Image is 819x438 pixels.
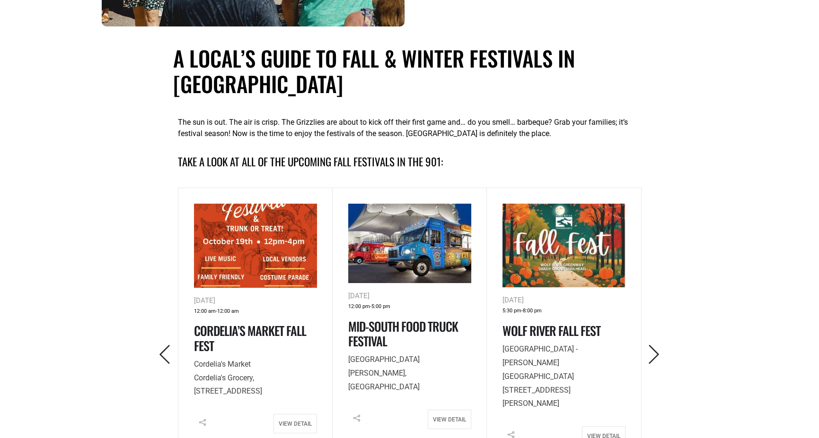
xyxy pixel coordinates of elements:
[178,154,641,170] h4: Take a look at all of the upcoming fall festivals in the 901:
[348,355,420,391] span: [GEOGRAPHIC_DATA][PERSON_NAME], [GEOGRAPHIC_DATA]
[428,410,471,429] a: View Detail
[178,117,641,139] p: The sun is out. The air is crisp. The Grizzlies are about to kick off their first game and… do yo...
[502,321,600,340] a: Wolf River Fall Fest
[273,414,317,433] a: View Detail
[348,410,365,427] i: Share
[194,296,215,305] span: [DATE]
[523,306,542,316] span: 8:00 pm
[194,358,317,398] p: Cordelia's Grocery, [STREET_ADDRESS]
[348,317,458,350] a: Mid-South Food Truck Festival
[348,292,370,300] span: [DATE]
[194,321,306,354] a: Cordelia’s Market Fall Fest
[641,344,667,366] button: Next
[371,302,390,312] span: 5:00 pm
[502,306,625,316] div: -
[194,307,216,317] span: 12:00 am
[502,306,521,316] span: 5:30 pm
[348,302,370,312] span: 12:00 pm
[217,307,239,317] span: 12:00 am
[194,307,317,317] div: -
[155,345,175,364] i: Previous
[348,302,471,312] div: -
[194,414,211,431] i: Share
[173,45,646,96] h1: A Local’s Guide to Fall & Winter Festivals in [GEOGRAPHIC_DATA]
[502,344,578,381] span: [GEOGRAPHIC_DATA] - [PERSON_NAME][GEOGRAPHIC_DATA]
[502,296,524,304] span: [DATE]
[194,360,251,369] span: Cordelia's Market
[644,345,664,364] i: Next
[152,344,178,366] button: Previous
[502,343,625,411] p: [STREET_ADDRESS][PERSON_NAME]
[348,204,471,283] img: Two brightly colored food trucks are parked outside a large, tent-like structure at dusk, their s...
